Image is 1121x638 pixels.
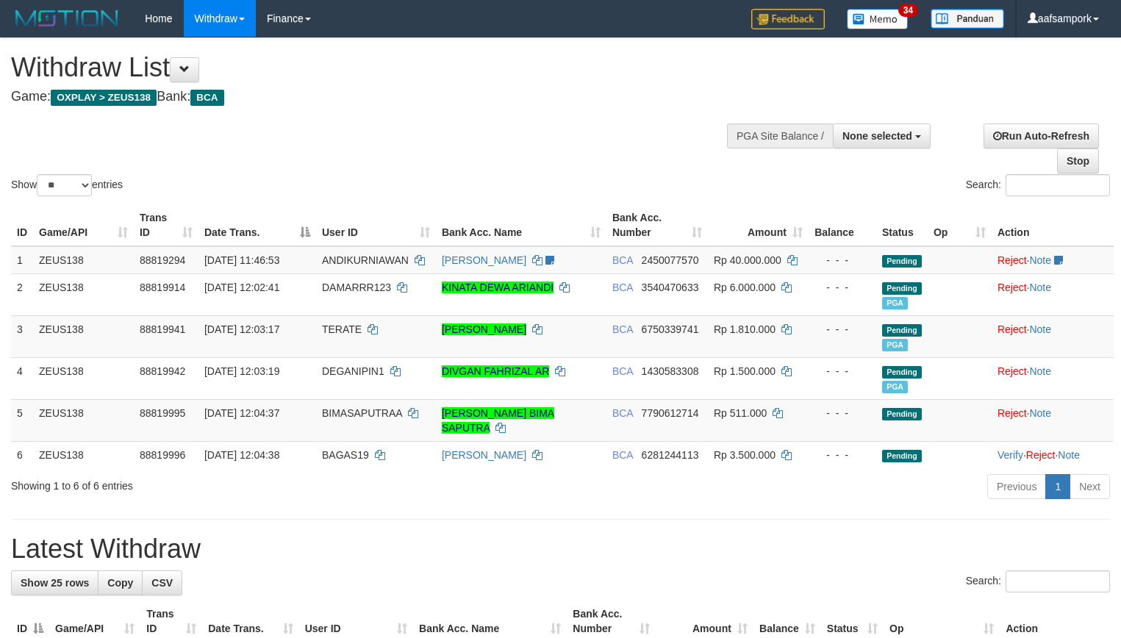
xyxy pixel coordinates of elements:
span: Copy 2450077570 to clipboard [642,254,699,266]
select: Showentries [37,174,92,196]
a: Note [1029,365,1051,377]
div: - - - [814,280,870,295]
div: - - - [814,364,870,379]
div: Showing 1 to 6 of 6 entries [11,473,456,493]
span: DEGANIPIN1 [322,365,384,377]
a: Next [1070,474,1110,499]
span: Marked by aafsolysreylen [882,381,908,393]
span: 88819941 [140,323,185,335]
th: Action [992,204,1114,246]
span: Copy 1430583308 to clipboard [642,365,699,377]
span: 88819914 [140,282,185,293]
a: [PERSON_NAME] [442,323,526,335]
a: Reject [998,254,1027,266]
a: Reject [1026,449,1056,461]
span: Copy [107,577,133,589]
input: Search: [1006,174,1110,196]
span: Rp 40.000.000 [714,254,781,266]
span: Pending [882,366,922,379]
span: Marked by aafsolysreylen [882,339,908,351]
a: Stop [1057,148,1099,173]
img: Button%20Memo.svg [847,9,909,29]
a: Reject [998,365,1027,377]
td: ZEUS138 [33,246,134,274]
div: - - - [814,253,870,268]
span: 88819294 [140,254,185,266]
span: Rp 1.810.000 [714,323,776,335]
img: Feedback.jpg [751,9,825,29]
span: BCA [612,449,633,461]
img: panduan.png [931,9,1004,29]
a: Reject [998,407,1027,419]
span: Pending [882,282,922,295]
span: BAGAS19 [322,449,369,461]
label: Search: [966,174,1110,196]
h1: Latest Withdraw [11,534,1110,564]
a: Reject [998,323,1027,335]
span: BCA [612,282,633,293]
h1: Withdraw List [11,53,733,82]
span: [DATE] 12:02:41 [204,282,279,293]
span: OXPLAY > ZEUS138 [51,90,157,106]
div: PGA Site Balance / [727,123,833,148]
td: ZEUS138 [33,273,134,315]
span: Copy 3540470633 to clipboard [642,282,699,293]
a: Note [1029,407,1051,419]
span: Copy 6281244113 to clipboard [642,449,699,461]
td: 2 [11,273,33,315]
td: ZEUS138 [33,357,134,399]
span: BCA [612,254,633,266]
a: Run Auto-Refresh [984,123,1099,148]
th: Trans ID: activate to sort column ascending [134,204,198,246]
td: 5 [11,399,33,441]
a: DIVGAN FAHRIZAL AR [442,365,550,377]
span: CSV [151,577,173,589]
a: KINATA DEWA ARIANDI [442,282,554,293]
td: · [992,246,1114,274]
span: Pending [882,450,922,462]
td: 6 [11,441,33,468]
a: Note [1029,254,1051,266]
span: BCA [190,90,223,106]
span: 88819942 [140,365,185,377]
td: · [992,357,1114,399]
span: BCA [612,407,633,419]
span: 88819996 [140,449,185,461]
span: 34 [898,4,918,17]
input: Search: [1006,570,1110,592]
span: Rp 511.000 [714,407,767,419]
a: Note [1029,323,1051,335]
a: Previous [987,474,1046,499]
span: None selected [842,130,912,142]
th: Bank Acc. Name: activate to sort column ascending [436,204,606,246]
th: Game/API: activate to sort column ascending [33,204,134,246]
span: [DATE] 12:03:19 [204,365,279,377]
td: · · [992,441,1114,468]
th: Bank Acc. Number: activate to sort column ascending [606,204,708,246]
th: ID [11,204,33,246]
span: Rp 3.500.000 [714,449,776,461]
span: [DATE] 12:04:37 [204,407,279,419]
td: ZEUS138 [33,315,134,357]
a: CSV [142,570,182,595]
a: 1 [1045,474,1070,499]
span: Copy 7790612714 to clipboard [642,407,699,419]
a: Note [1058,449,1080,461]
a: Verify [998,449,1023,461]
div: - - - [814,406,870,420]
td: · [992,273,1114,315]
th: Balance [809,204,876,246]
span: TERATE [322,323,362,335]
span: Pending [882,408,922,420]
span: Rp 1.500.000 [714,365,776,377]
span: Pending [882,255,922,268]
h4: Game: Bank: [11,90,733,104]
img: MOTION_logo.png [11,7,123,29]
td: · [992,399,1114,441]
span: BCA [612,365,633,377]
label: Show entries [11,174,123,196]
a: Reject [998,282,1027,293]
span: 88819995 [140,407,185,419]
span: ANDIKURNIAWAN [322,254,409,266]
span: Marked by aafsolysreylen [882,297,908,309]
